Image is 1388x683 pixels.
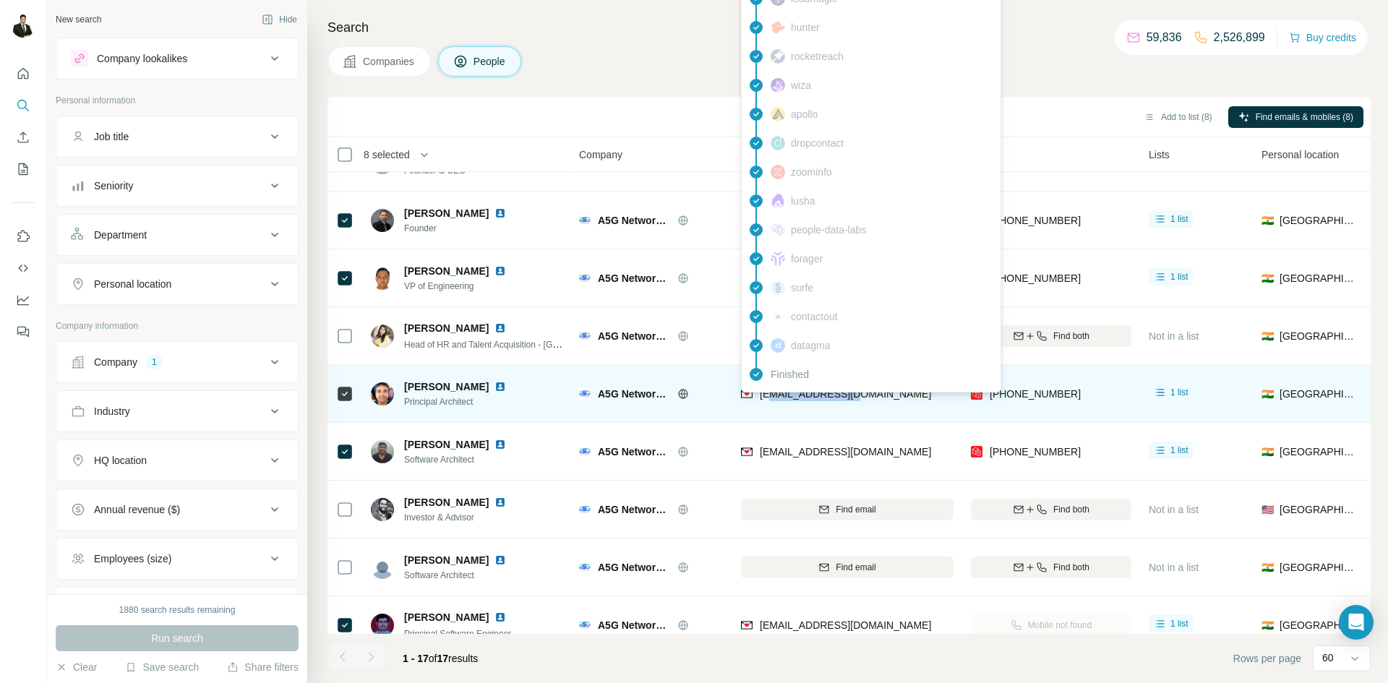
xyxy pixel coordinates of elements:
span: A5G NetworksTM [598,618,670,632]
img: provider lusha logo [771,194,785,208]
span: [EMAIL_ADDRESS][DOMAIN_NAME] [760,446,931,458]
img: provider apollo logo [771,107,785,121]
span: Find both [1053,330,1089,343]
span: VP of Engineering [404,280,523,293]
img: Avatar [371,498,394,521]
img: provider contactout logo [771,313,785,320]
span: A5G NetworksTM [598,271,670,285]
button: Add to list (8) [1134,106,1222,128]
div: New search [56,13,101,26]
span: [GEOGRAPHIC_DATA] [1280,560,1357,575]
button: Find both [971,499,1131,520]
span: Finished [771,367,809,382]
button: HQ location [56,443,298,478]
div: Company lookalikes [97,51,187,66]
span: [PHONE_NUMBER] [990,272,1081,284]
img: LinkedIn logo [494,439,506,450]
button: Technologies [56,590,298,625]
span: People [474,54,507,69]
div: 1 [146,356,163,369]
span: Not in a list [1149,562,1199,573]
img: LinkedIn logo [494,265,506,277]
span: 🇮🇳 [1261,329,1274,343]
span: [GEOGRAPHIC_DATA] [1280,444,1357,459]
img: provider wiza logo [771,78,785,93]
img: Avatar [371,325,394,348]
span: 🇮🇳 [1261,387,1274,401]
button: Find both [971,557,1131,578]
img: Logo of A5G NetworksTM [579,446,591,458]
div: Department [94,228,147,242]
p: Personal information [56,94,299,107]
div: Employees (size) [94,551,171,566]
span: Software Architect [404,569,523,582]
p: 60 [1322,650,1334,665]
span: 1 list [1170,617,1188,630]
div: 1880 search results remaining [119,603,236,617]
img: Avatar [371,440,394,463]
span: apollo [791,107,818,121]
span: 🇮🇳 [1261,213,1274,228]
div: Industry [94,404,130,418]
span: [PHONE_NUMBER] [990,446,1081,458]
img: LinkedIn logo [494,497,506,508]
span: of [429,653,437,664]
span: wiza [791,78,811,93]
span: [PERSON_NAME] [404,553,489,567]
span: 🇮🇳 [1261,444,1274,459]
span: Find both [1053,561,1089,574]
span: Find email [836,561,875,574]
span: Principal Architect [404,395,523,408]
button: Find emails & mobiles (8) [1228,106,1363,128]
div: HQ location [94,453,147,468]
img: Avatar [371,382,394,405]
span: [GEOGRAPHIC_DATA] [1280,387,1357,401]
button: Company lookalikes [56,41,298,76]
button: Dashboard [12,287,35,313]
img: LinkedIn logo [494,381,506,392]
span: A5G NetworksTM [598,444,670,459]
span: [GEOGRAPHIC_DATA] [1280,271,1357,285]
img: provider dropcontact logo [771,136,785,150]
span: dropcontact [791,136,844,150]
span: rocketreach [791,49,844,64]
span: Find both [1053,503,1089,516]
img: provider findymail logo [741,618,753,632]
span: Investor & Advisor [404,511,523,524]
span: [PERSON_NAME] [404,321,489,335]
button: Feedback [12,319,35,345]
span: [PERSON_NAME] [404,437,489,452]
span: 1 list [1170,212,1188,225]
button: Use Surfe on LinkedIn [12,223,35,249]
span: Companies [363,54,416,69]
div: Job title [94,129,129,144]
button: Buy credits [1289,27,1356,48]
img: provider hunter logo [771,21,785,34]
button: My lists [12,156,35,182]
img: provider prospeo logo [971,444,982,459]
div: Open Intercom Messenger [1339,605,1374,640]
img: provider rocketreach logo [771,49,785,64]
img: provider datagma logo [771,338,785,353]
h4: Search [327,17,1371,38]
span: people-data-labs [791,223,866,237]
button: Seniority [56,168,298,203]
span: 17 [437,653,449,664]
div: Seniority [94,179,133,193]
img: Logo of A5G NetworksTM [579,215,591,226]
span: 🇮🇳 [1261,618,1274,632]
button: Quick start [12,61,35,87]
button: Department [56,218,298,252]
span: [GEOGRAPHIC_DATA] [1280,502,1357,517]
span: Company [579,147,622,162]
span: datagma [791,338,830,353]
img: Avatar [371,556,394,579]
button: Save search [125,660,199,674]
span: [PERSON_NAME] [404,610,489,624]
span: [PERSON_NAME] [404,379,489,394]
span: A5G NetworksTM [598,387,670,401]
span: [PHONE_NUMBER] [990,215,1081,226]
span: Not in a list [1149,330,1199,342]
img: Logo of A5G NetworksTM [579,388,591,400]
img: Logo of A5G NetworksTM [579,272,591,284]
